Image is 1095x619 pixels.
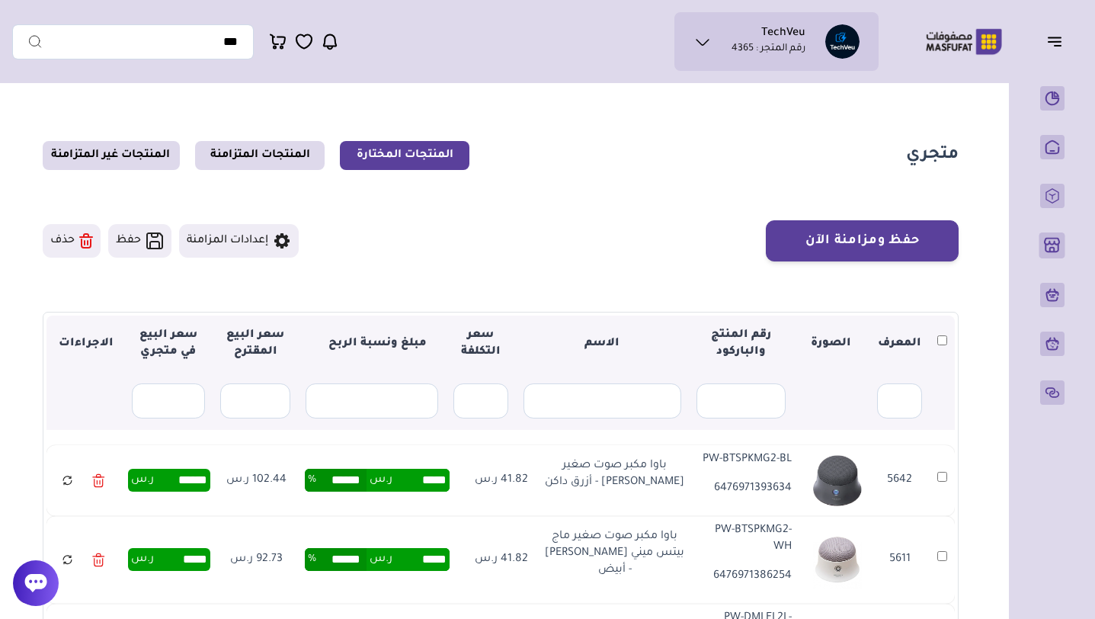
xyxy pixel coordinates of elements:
button: حذف [43,224,101,258]
strong: مبلغ ونسبة الربح [316,338,427,350]
a: المنتجات غير المتزامنة [43,141,180,170]
img: Saleh [825,24,860,59]
td: 102.44 ر.س [218,445,296,516]
strong: الاسم [584,338,620,350]
p: 6476971393634 [701,480,792,497]
button: حفظ ومزامنة الآن [766,220,959,261]
strong: المعرف [878,338,921,350]
button: حفظ [108,224,171,258]
button: إعدادات المزامنة [179,224,299,258]
a: المنتجات المتزامنة [195,141,325,170]
span: % [308,469,316,492]
h1: TechVeu [761,27,805,42]
p: 6476971386254 [701,568,792,585]
img: Logo [915,27,1013,56]
p: رقم المتجر : 4365 [732,42,805,57]
p: PW-BTSPKMG2-BL [701,451,792,468]
img: 2025-07-16-687772b6c27a4.png [813,526,862,593]
img: 2025-07-15-687675b7d85f7.png [813,455,862,506]
strong: الاجراءات [59,338,114,350]
strong: رقم المنتج والباركود [711,329,771,358]
strong: سعر البيع في متجري [139,329,197,358]
td: 92.73 ر.س [218,516,296,604]
strong: سعر التكلفة [461,329,501,358]
strong: سعر البيع المقترح [226,329,284,358]
p: باوا مكبر صوت صغير ماج بيتس ميني [PERSON_NAME] - أبيض [543,528,686,579]
p: باوا مكبر صوت صغير [PERSON_NAME] - أزرق داكن [543,457,686,492]
td: 5611 [869,516,930,604]
a: المنتجات المختارة [340,141,469,170]
div: ر.س [128,469,210,492]
span: ر.س [370,469,392,492]
p: 41.82 ر.س [467,472,528,489]
div: ر.س [128,548,210,571]
p: PW-BTSPKMG2-WH [701,522,792,556]
span: % [308,548,316,571]
span: ر.س [370,548,392,571]
strong: الصورة [811,338,851,350]
p: 41.82 ر.س [467,551,528,568]
td: 5642 [869,445,930,516]
h1: متجري [906,145,959,167]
